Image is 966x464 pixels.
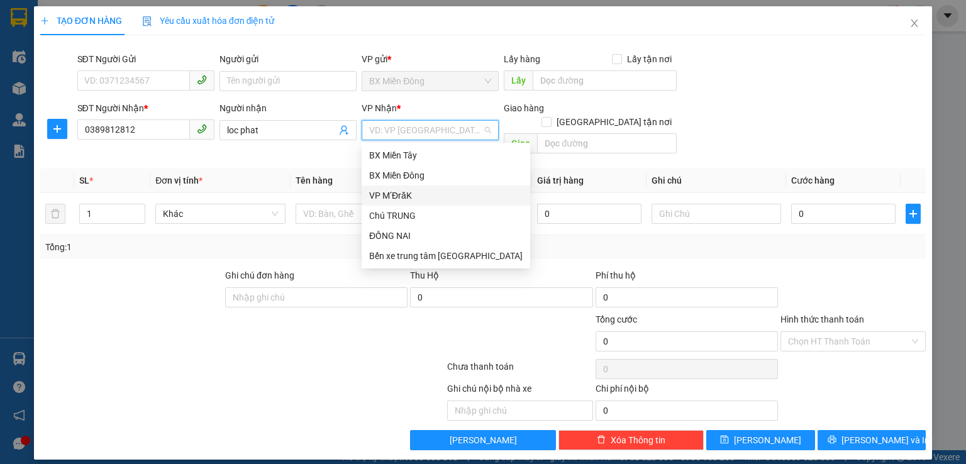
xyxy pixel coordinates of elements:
button: printer[PERSON_NAME] và In [818,430,926,450]
span: Lấy hàng [504,54,540,64]
button: [PERSON_NAME] [410,430,555,450]
div: VP M’ĐrăK [362,185,530,206]
span: Cước hàng [791,175,835,185]
span: plus [48,124,67,134]
div: Bến xe trung tâm Đà Nẵng [362,246,530,266]
input: Ghi chú đơn hàng [225,287,408,307]
div: Tổng: 1 [45,240,374,254]
span: Đơn vị tính [155,175,203,185]
span: Giá trị hàng [537,175,584,185]
button: delete [45,204,65,224]
input: VD: Bàn, Ghế [296,204,425,224]
div: [PERSON_NAME] [120,41,221,56]
div: BX Miền Đông [362,165,530,185]
span: Giao [504,133,537,153]
span: Xóa Thông tin [611,433,665,447]
span: BX Miền Đông [369,72,491,91]
button: plus [906,204,921,224]
button: plus [47,119,67,139]
div: Chú TRUNG [362,206,530,226]
label: Hình thức thanh toán [780,314,864,324]
span: Giao hàng [504,103,544,113]
span: [PERSON_NAME] [734,433,801,447]
div: BX Miền Đông [369,168,523,182]
button: save[PERSON_NAME] [706,430,815,450]
div: SĐT Người Nhận [77,101,214,115]
div: Người gửi [219,52,357,66]
th: Ghi chú [647,168,786,193]
div: SĐT Người Gửi [77,52,214,66]
span: [GEOGRAPHIC_DATA] tận nơi [552,115,677,129]
input: 0 [537,204,641,224]
div: BX Miền Đông [11,11,111,41]
span: phone [197,124,207,134]
span: Lấy tận nơi [622,52,677,66]
div: BX Miền Tây [369,148,523,162]
div: Chú TRUNG [369,209,523,223]
div: ĐỒNG NAI [362,226,530,246]
div: ĐỒNG NAI [369,229,523,243]
span: [PERSON_NAME] và In [841,433,930,447]
span: VP Nhận [362,103,397,113]
div: Phí thu hộ [596,268,778,287]
div: VP gửi [362,52,499,66]
span: Thu Hộ [410,270,439,280]
span: TẠO ĐƠN HÀNG [40,16,122,26]
span: Tên hàng [296,175,333,185]
span: Lấy [504,70,533,91]
span: printer [828,435,836,445]
img: icon [142,16,152,26]
span: plus [40,16,49,25]
input: Dọc đường [533,70,677,91]
div: Ghi chú nội bộ nhà xe [447,382,592,400]
div: BX Miền Tây [362,145,530,165]
div: Chưa thanh toán [446,360,594,382]
span: Yêu cầu xuất hóa đơn điện tử [142,16,275,26]
div: 0972315650 [120,56,221,74]
div: VP M’ĐrăK [369,189,523,202]
span: phone [197,75,207,85]
input: Nhập ghi chú [447,400,592,421]
span: Khác [163,204,277,223]
input: Dọc đường [537,133,677,153]
span: Gửi: [11,12,30,25]
div: Người nhận [219,101,357,115]
span: save [720,435,729,445]
span: user-add [339,125,349,135]
span: delete [597,435,606,445]
span: CR : [9,82,29,96]
div: Chú TRUNG [120,11,221,41]
div: 140.000 [9,81,113,96]
label: Ghi chú đơn hàng [225,270,294,280]
button: Close [897,6,932,41]
input: Ghi Chú [652,204,781,224]
span: SL [79,175,89,185]
button: deleteXóa Thông tin [558,430,704,450]
span: close [909,18,919,28]
div: Chi phí nội bộ [596,382,778,400]
span: Nhận: [120,12,150,25]
div: Bến xe trung tâm [GEOGRAPHIC_DATA] [369,249,523,263]
span: plus [906,209,920,219]
span: [PERSON_NAME] [450,433,517,447]
span: Tổng cước [596,314,637,324]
